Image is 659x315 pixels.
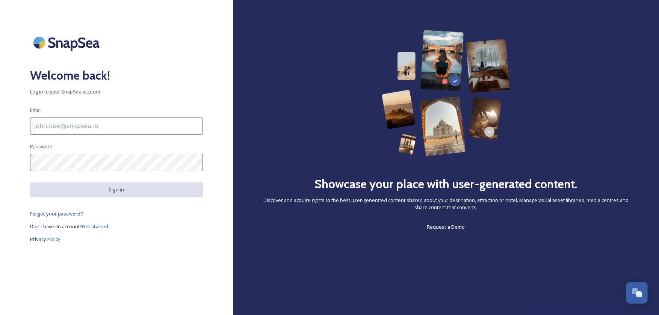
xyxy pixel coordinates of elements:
[30,235,203,244] a: Privacy Policy
[30,223,82,230] span: Don't have an account?
[30,236,60,243] span: Privacy Policy
[427,222,465,231] a: Request a Demo
[30,182,203,197] button: Sign in
[382,30,510,156] img: 63b42ca75bacad526042e722_Group%20154-p-800.png
[30,88,203,95] span: Log in to your SnapSea account
[427,223,465,230] span: Request a Demo
[30,209,203,218] a: Forgot your password?
[626,282,648,304] button: Open Chat
[263,197,629,211] span: Discover and acquire rights to the best user-generated content shared about your destination, att...
[30,66,203,84] h2: Welcome back!
[30,222,203,231] a: Don't have an account?Get started.
[314,175,577,193] h2: Showcase your place with user-generated content.
[30,30,105,55] img: SnapSea Logo
[82,223,109,230] span: Get started.
[30,210,83,217] span: Forgot your password?
[30,143,53,150] span: Password
[30,107,42,114] span: Email
[30,118,203,135] input: john.doe@snapsea.io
